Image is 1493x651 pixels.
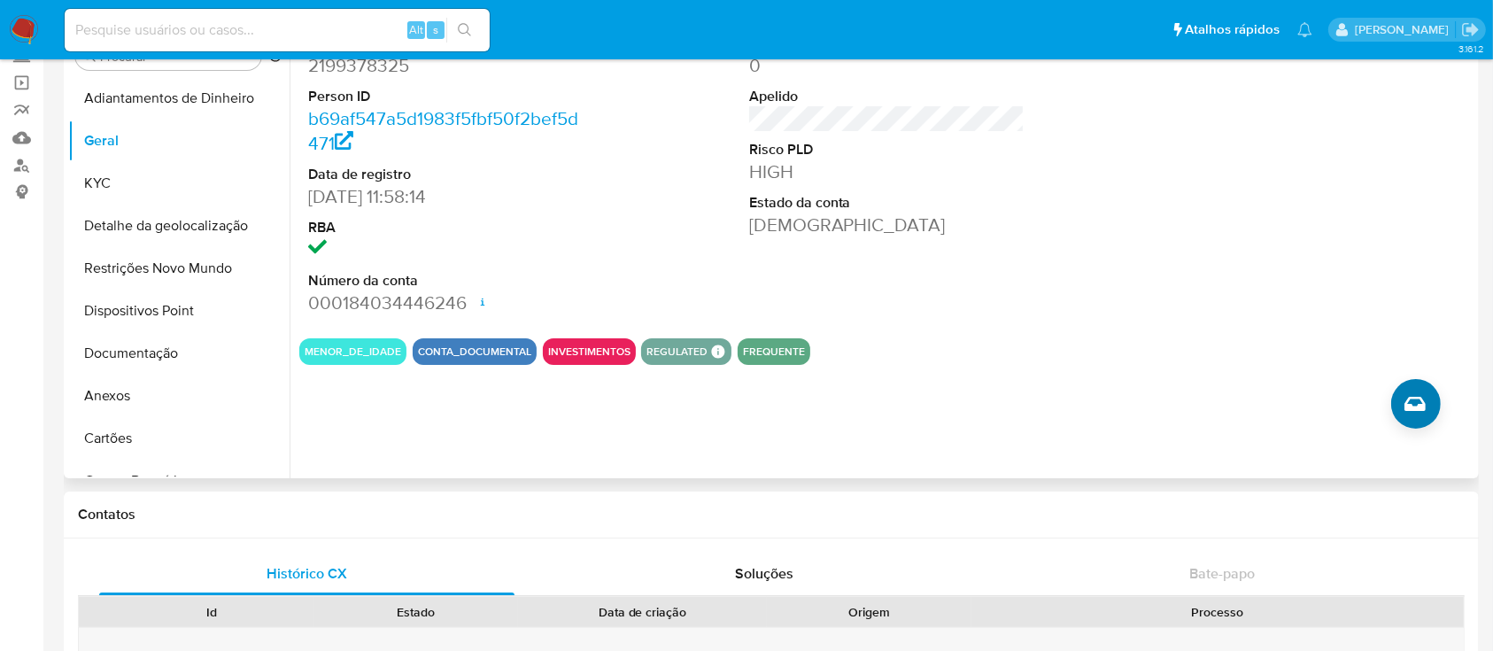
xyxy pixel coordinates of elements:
dd: 0 [749,53,1025,78]
dt: Estado da conta [749,193,1025,213]
div: Id [122,603,302,621]
span: Alt [409,21,423,38]
span: Histórico CX [267,563,347,584]
a: Notificações [1297,22,1312,37]
dt: Person ID [308,87,584,106]
dt: Data de registro [308,165,584,184]
button: KYC [68,162,290,205]
div: Processo [984,603,1451,621]
span: 3.161.2 [1458,42,1484,56]
p: carlos.guerra@mercadopago.com.br [1355,21,1455,38]
a: b69af547a5d1983f5fbf50f2bef5d471 [308,105,578,156]
button: Detalhe da geolocalização [68,205,290,247]
dd: 000184034446246 [308,291,584,315]
button: Anexos [68,375,290,417]
div: Estado [327,603,507,621]
button: Contas Bancárias [68,460,290,502]
button: Documentação [68,332,290,375]
div: Data de criação [530,603,754,621]
dt: Risco PLD [749,140,1025,159]
button: Dispositivos Point [68,290,290,332]
span: s [433,21,438,38]
dt: RBA [308,218,584,237]
button: search-icon [446,18,483,43]
a: Sair [1461,20,1480,39]
span: Atalhos rápidos [1185,20,1280,39]
div: Origem [779,603,959,621]
dt: Número da conta [308,271,584,291]
dd: HIGH [749,159,1025,184]
input: Pesquise usuários ou casos... [65,19,490,42]
span: Bate-papo [1189,563,1255,584]
dt: Apelido [749,87,1025,106]
button: Restrições Novo Mundo [68,247,290,290]
dd: [DEMOGRAPHIC_DATA] [749,213,1025,237]
h1: Contatos [78,506,1465,523]
span: Soluções [735,563,793,584]
dd: 2199378325 [308,53,584,78]
button: Cartões [68,417,290,460]
button: Adiantamentos de Dinheiro [68,77,290,120]
dd: [DATE] 11:58:14 [308,184,584,209]
button: Geral [68,120,290,162]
